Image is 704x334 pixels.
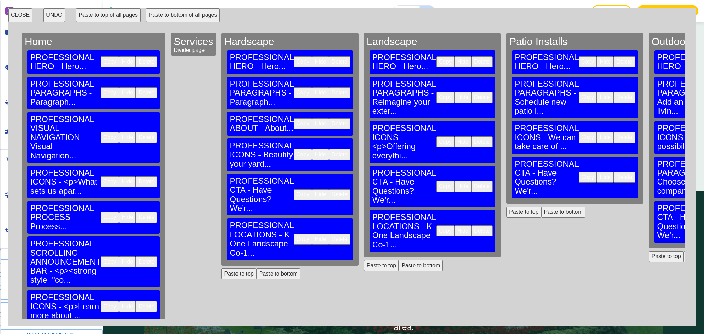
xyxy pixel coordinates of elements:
button: Copy [294,234,312,245]
button: Copy [101,132,119,143]
button: Paste to top [221,268,256,279]
h3: PROFESSIONAL PARAGRAPHS - Schedule new patio i... [515,79,579,116]
button: Paste to bottom [399,260,443,271]
button: Hide [119,176,136,187]
button: Delete [471,225,493,236]
button: Copy [579,92,597,103]
h3: PROFESSIONAL HERO - Hero... [515,53,579,71]
button: Hide [454,181,471,192]
button: Hide [119,301,136,312]
h3: PROFESSIONAL CTA - Have Questions? We’r... [230,177,294,213]
button: Hide [119,87,136,98]
button: Hide [119,256,136,267]
img: Bizwise Logo [109,7,150,15]
button: UNDO [43,8,65,22]
h3: PROFESSIONAL PARAGRAPHS - Paragraph... [230,79,294,107]
button: Delete [329,87,350,98]
button: Copy [101,256,119,267]
h3: PROFESSIONAL PROCESS - Process... [30,204,101,231]
button: Copy [101,176,119,187]
h3: PROFESSIONAL LOCATIONS - K One Landscape Co-1... [230,221,294,257]
h3: PROFESSIONAL VISUAL NAVIGATION - Visual Navigation... [30,115,101,160]
h2: Services [174,36,213,47]
button: Copy [101,87,119,98]
h3: PROFESSIONAL CTA - Have Questions? We’r... [372,168,436,205]
button: Copy [294,87,312,98]
h2: Patio Installs [509,36,640,47]
button: Delete [471,92,493,103]
h3: PROFESSIONAL ICONS - Beautify your yard... [230,141,294,168]
button: Hide [312,149,329,160]
button: Copy [579,132,597,143]
button: Hide [454,92,471,103]
button: Hide [312,189,329,200]
button: Copy [101,56,119,67]
button: Hide [597,172,614,183]
button: Save Draft [592,5,631,16]
h3: PROFESSIONAL HERO - Hero... [30,53,101,71]
button: Copy [579,172,597,183]
button: Hide [119,132,136,143]
h3: PROFESSIONAL HERO - Hero... [372,53,436,71]
button: Copy [294,149,312,160]
button: Delete [471,56,493,67]
button: Delete [614,56,635,67]
button: Paste to top [364,260,399,271]
h3: PROFESSIONAL ICONS - <p>What sets us apar... [30,168,101,196]
button: Copy [294,189,312,200]
button: Delete [329,56,350,67]
button: Copy [436,56,454,67]
button: Back to Preview [637,5,698,16]
h3: PROFESSIONAL ABOUT - About... [230,115,294,133]
button: Delete [136,256,157,267]
button: Paste to bottom [541,207,585,218]
button: Hide [119,212,136,223]
button: Hide [454,225,471,236]
h3: Need help? [565,8,586,14]
img: editor icon [5,7,14,15]
button: Copy [579,56,597,67]
button: Delete [136,56,157,67]
button: Hide [312,56,329,67]
button: Delete [136,212,157,223]
button: Hide [597,92,614,103]
h3: PROFESSIONAL LOCATIONS - K One Landscape Co-1... [372,213,436,249]
button: Hide [312,118,329,129]
button: Delete [329,189,350,200]
button: Copy [436,225,454,236]
button: Delete [329,149,350,160]
h3: PROFESSIONAL SCROLLING ANNOUNCEMENT BAR - <p><strong style="co... [30,239,101,285]
button: Paste to top of all pages [76,8,141,22]
button: Copy [294,56,312,67]
button: Hide [597,56,614,67]
h3: PROFESSIONAL ICONS - <p>Offering everythi... [372,124,436,160]
button: Delete [471,181,493,192]
button: Copy [294,118,312,129]
h3: PROFESSIONAL PARAGRAPHS - Paragraph... [30,79,101,107]
button: Delete [329,118,350,129]
h2: Landscape [367,36,498,47]
button: Delete [614,172,635,183]
button: Copy [101,212,119,223]
button: Hide [119,56,136,67]
div: Divider page [174,47,213,53]
h3: PROFESSIONAL HERO - Hero... [230,53,294,71]
button: Paste to top [506,207,541,218]
button: Delete [136,301,157,312]
button: Delete [136,132,157,143]
button: Delete [614,132,635,143]
button: Hide [454,136,471,147]
button: Hide [312,234,329,245]
button: Copy [101,301,119,312]
h3: PROFESSIONAL ICONS - <p>Learn more about ... [30,293,101,320]
button: CLOSE [8,8,32,22]
button: Hide [312,87,329,98]
button: Paste to top [649,251,684,262]
button: Hide [597,132,614,143]
button: Delete [471,136,493,147]
button: Delete [136,87,157,98]
button: Delete [136,176,157,187]
button: Copy [436,136,454,147]
h2: Website Editor [16,7,55,15]
h3: PROFESSIONAL CTA - Have Questions? We’r... [515,159,579,196]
